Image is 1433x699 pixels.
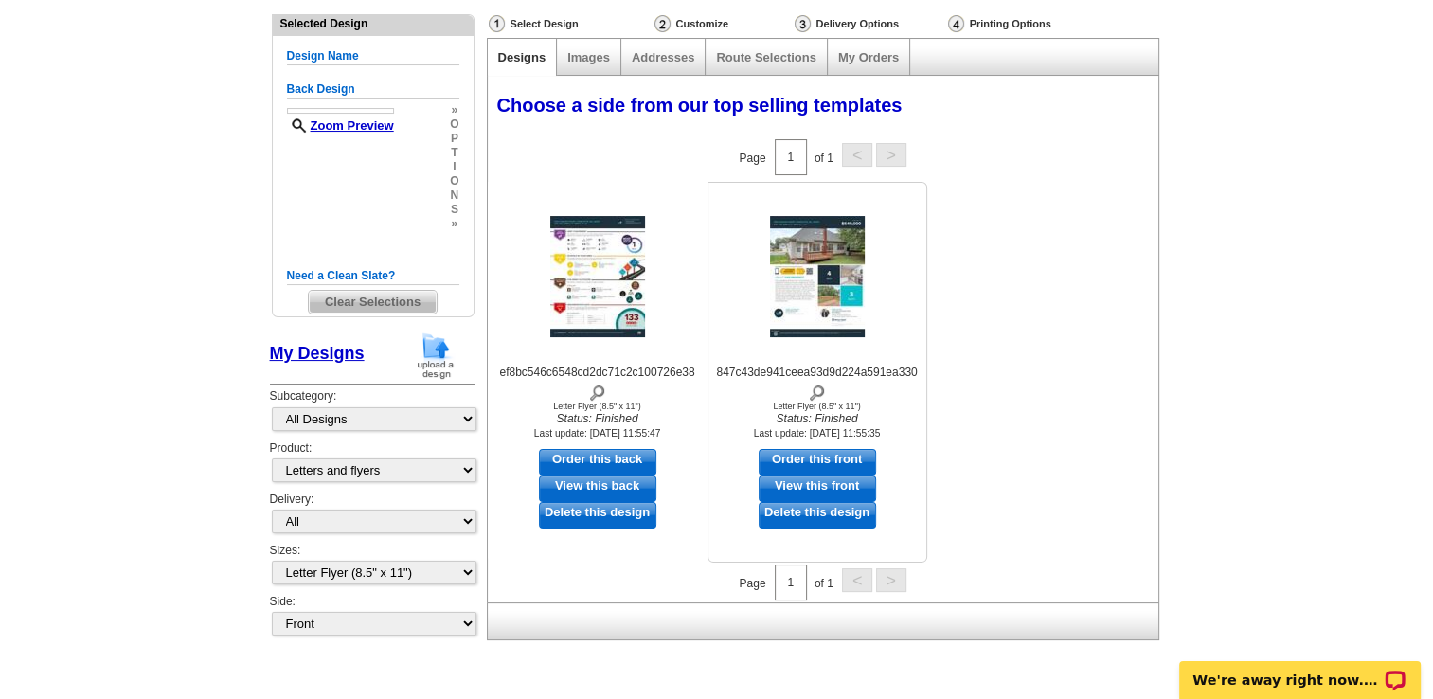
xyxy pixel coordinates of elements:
a: Delete this design [759,502,876,529]
div: ef8bc546c6548cd2dc71c2c100726e38 [493,365,702,402]
span: of 1 [815,151,833,164]
span: n [450,188,458,203]
img: ef8bc546c6548cd2dc71c2c100726e38 [550,216,645,337]
a: My Designs [270,344,365,363]
span: o [450,117,458,132]
span: » [450,217,458,231]
span: t [450,146,458,160]
img: view design details [808,381,826,402]
span: of 1 [815,576,833,589]
a: Addresses [632,50,694,64]
img: view design details [588,381,606,402]
div: Delivery: [270,492,475,543]
a: use this design [759,449,876,475]
a: Designs [498,50,546,64]
span: Clear Selections [309,291,437,314]
div: Printing Options [946,14,1115,33]
span: Page [739,576,765,589]
a: View this front [759,475,876,502]
img: Printing Options & Summary [948,15,964,32]
img: 847c43de941ceea93d9d224a591ea330 [770,216,865,337]
div: Delivery Options [793,14,946,38]
a: My Orders [838,50,899,64]
img: Select Design [489,15,505,32]
h5: Need a Clean Slate? [287,267,459,285]
a: Route Selections [716,50,815,64]
span: p [450,132,458,146]
span: o [450,174,458,188]
a: use this design [539,449,656,475]
button: < [842,568,872,592]
a: Images [567,50,610,64]
div: Letter Flyer (8.5" x 11") [493,402,702,411]
i: Status: Finished [493,411,702,427]
a: Zoom Preview [287,118,394,133]
h5: Design Name [287,47,459,65]
div: Sizes: [270,543,475,594]
button: < [842,143,872,167]
i: Status: Finished [713,411,922,427]
div: Side: [270,594,475,637]
img: Customize [654,15,671,32]
a: View this back [539,475,656,502]
div: Customize [653,14,793,33]
iframe: LiveChat chat widget [1167,639,1433,699]
div: Select Design [487,14,653,38]
span: » [450,103,458,117]
button: > [876,143,906,167]
img: upload-design [411,332,460,380]
span: i [450,160,458,174]
img: design [287,108,394,114]
h5: Back Design [287,81,459,99]
span: Page [739,151,765,164]
div: Subcategory: [270,388,475,439]
button: > [876,568,906,592]
div: Product: [270,440,475,492]
div: Letter Flyer (8.5" x 11") [713,402,922,411]
span: s [450,203,458,217]
img: Delivery Options [795,15,811,32]
div: 847c43de941ceea93d9d224a591ea330 [713,365,922,402]
small: Last update: [DATE] 11:55:35 [754,428,880,439]
small: Last update: [DATE] 11:55:47 [534,428,660,439]
div: Selected Design [273,15,474,32]
a: Delete this design [539,502,656,529]
span: Choose a side from our top selling templates [497,95,903,116]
